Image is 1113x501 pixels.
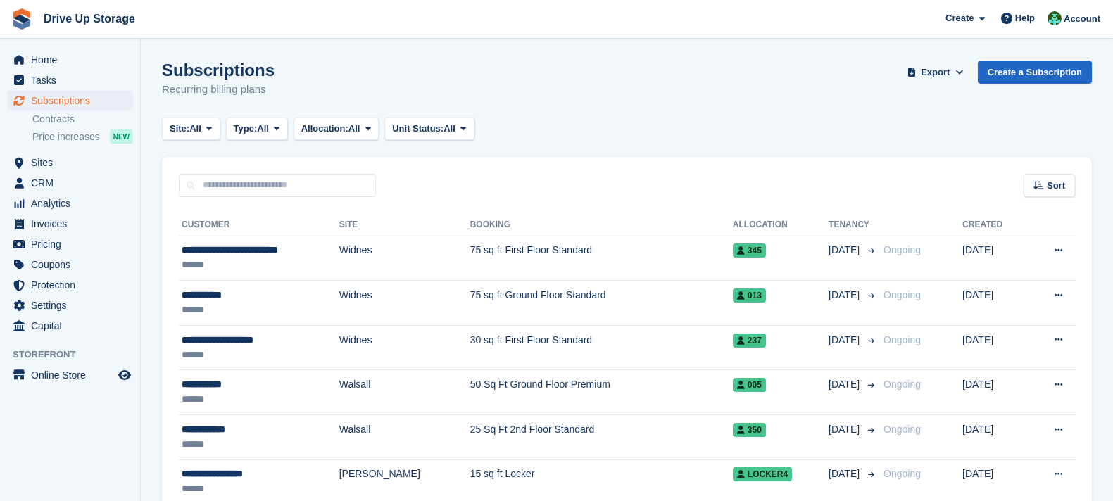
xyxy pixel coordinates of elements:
td: Walsall [339,370,470,415]
td: Widnes [339,325,470,370]
span: Help [1015,11,1035,25]
a: Drive Up Storage [38,7,141,30]
th: Created [962,214,1027,236]
span: CRM [31,173,115,193]
td: Widnes [339,236,470,281]
span: Pricing [31,234,115,254]
span: [DATE] [829,243,862,258]
a: menu [7,365,133,385]
span: Ongoing [884,334,921,345]
button: Export [905,61,967,84]
img: stora-icon-8386f47178a22dfd0bd8f6a31ec36ba5ce8667c1dd55bd0f319d3a0aa187defe.svg [11,8,32,30]
button: Allocation: All [294,118,379,141]
a: Preview store [116,367,133,383]
th: Booking [470,214,733,236]
span: Price increases [32,130,100,144]
td: 30 sq ft First Floor Standard [470,325,733,370]
td: 75 sq ft Ground Floor Standard [470,281,733,326]
td: [DATE] [962,325,1027,370]
span: 345 [733,243,766,258]
span: [DATE] [829,333,862,348]
span: [DATE] [829,288,862,303]
a: Create a Subscription [978,61,1092,84]
span: Subscriptions [31,91,115,110]
button: Type: All [226,118,288,141]
td: [DATE] [962,281,1027,326]
a: Price increases NEW [32,129,133,144]
td: [DATE] [962,415,1027,460]
span: Create [945,11,974,25]
span: All [189,122,201,136]
span: Storefront [13,348,140,362]
button: Site: All [162,118,220,141]
span: Site: [170,122,189,136]
span: 350 [733,423,766,437]
a: menu [7,255,133,274]
td: [DATE] [962,370,1027,415]
span: 005 [733,378,766,392]
span: Ongoing [884,424,921,435]
span: Account [1064,12,1100,26]
h1: Subscriptions [162,61,275,80]
td: 75 sq ft First Floor Standard [470,236,733,281]
span: Allocation: [301,122,348,136]
a: menu [7,70,133,90]
a: menu [7,194,133,213]
span: All [348,122,360,136]
span: Settings [31,296,115,315]
span: Tasks [31,70,115,90]
button: Unit Status: All [384,118,474,141]
span: 237 [733,334,766,348]
a: menu [7,296,133,315]
a: menu [7,275,133,295]
th: Site [339,214,470,236]
td: Widnes [339,281,470,326]
td: [DATE] [962,236,1027,281]
td: 50 Sq Ft Ground Floor Premium [470,370,733,415]
span: 013 [733,288,766,303]
th: Tenancy [829,214,878,236]
span: Ongoing [884,244,921,255]
div: NEW [110,129,133,144]
td: 25 Sq Ft 2nd Floor Standard [470,415,733,460]
span: Analytics [31,194,115,213]
a: menu [7,91,133,110]
span: Ongoing [884,289,921,300]
a: menu [7,234,133,254]
a: Contracts [32,113,133,126]
span: Type: [234,122,258,136]
a: menu [7,153,133,172]
span: Unit Status: [392,122,444,136]
span: Protection [31,275,115,295]
span: All [444,122,455,136]
span: [DATE] [829,422,862,437]
td: Walsall [339,415,470,460]
span: Export [921,65,950,80]
span: Sort [1047,179,1065,193]
span: Locker4 [733,467,792,481]
span: Invoices [31,214,115,234]
span: Coupons [31,255,115,274]
a: menu [7,50,133,70]
a: menu [7,214,133,234]
th: Customer [179,214,339,236]
a: menu [7,173,133,193]
span: Home [31,50,115,70]
span: [DATE] [829,377,862,392]
span: Capital [31,316,115,336]
p: Recurring billing plans [162,82,275,98]
img: Camille [1048,11,1062,25]
span: Ongoing [884,468,921,479]
th: Allocation [733,214,829,236]
span: Sites [31,153,115,172]
span: [DATE] [829,467,862,481]
span: Online Store [31,365,115,385]
a: menu [7,316,133,336]
span: Ongoing [884,379,921,390]
span: All [257,122,269,136]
